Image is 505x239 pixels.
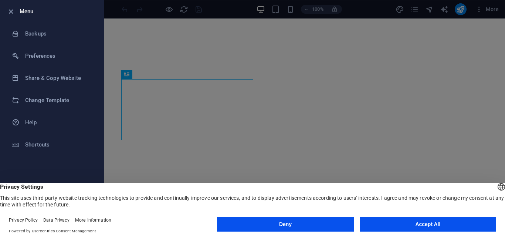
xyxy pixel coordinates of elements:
[20,7,98,16] h6: Menu
[25,74,94,83] h6: Share & Copy Website
[25,51,94,60] h6: Preferences
[0,111,104,134] a: Help
[25,29,94,38] h6: Backups
[25,140,94,149] h6: Shortcuts
[25,96,94,105] h6: Change Template
[25,118,94,127] h6: Help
